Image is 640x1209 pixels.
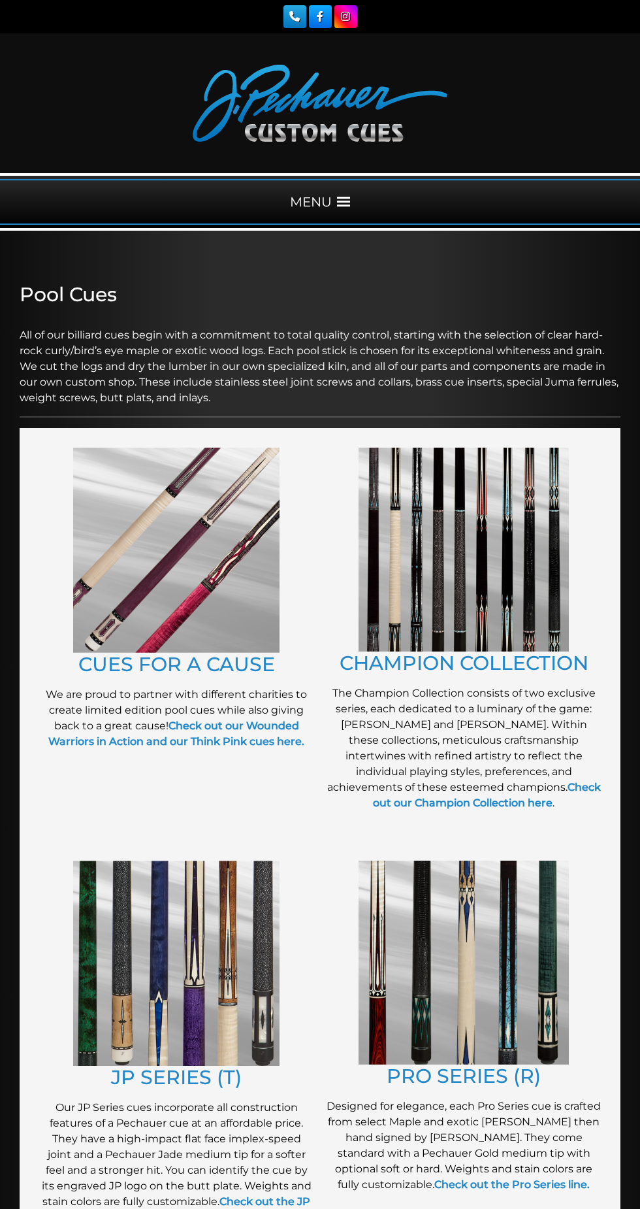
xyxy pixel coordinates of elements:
[387,1064,541,1088] a: PRO SERIES (R)
[327,1099,601,1193] p: Designed for elegance, each Pro Series cue is crafted from select Maple and exotic [PERSON_NAME] ...
[373,781,601,809] a: Check out our Champion Collection here
[434,1178,590,1191] a: Check out the Pro Series line.
[39,687,313,750] p: We are proud to partner with different charities to create limited edition pool cues while also g...
[78,652,275,676] a: CUES FOR A CAUSE
[111,1065,242,1089] a: JP SERIES (T)
[20,312,620,406] p: All of our billiard cues begin with a commitment to total quality control, starting with the sele...
[48,720,304,748] a: Check out our Wounded Warriors in Action and our Think Pink cues here.
[327,686,601,811] p: The Champion Collection consists of two exclusive series, each dedicated to a luminary of the gam...
[340,651,588,675] a: CHAMPION COLLECTION
[193,65,447,142] img: Pechauer Custom Cues
[20,283,620,306] h2: Pool Cues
